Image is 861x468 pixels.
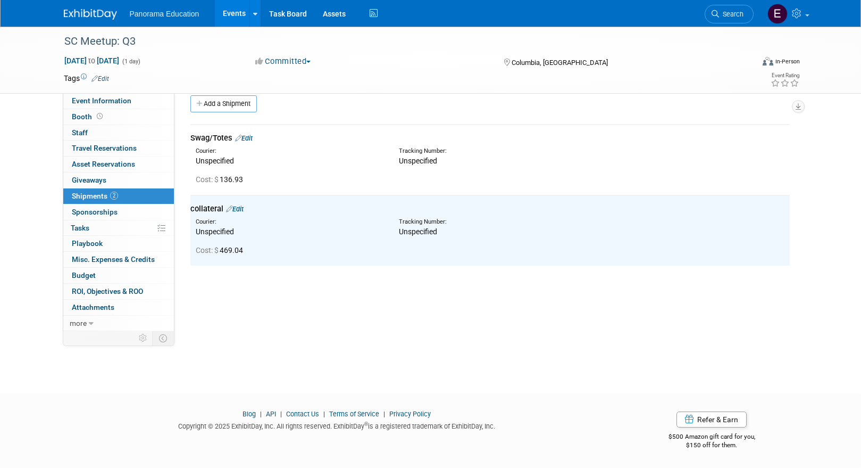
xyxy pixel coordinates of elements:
sup: ® [364,421,368,427]
span: 469.04 [196,246,247,254]
div: Unspecified [196,155,383,166]
td: Personalize Event Tab Strip [134,331,153,345]
button: Committed [252,56,315,67]
a: more [63,316,174,331]
a: Edit [235,134,253,142]
div: Swag/Totes [190,133,790,144]
span: Sponsorships [72,208,118,216]
span: Unspecified [399,157,437,165]
a: Staff [63,125,174,141]
span: more [70,319,87,327]
a: Shipments2 [63,188,174,204]
a: Event Information [63,93,174,109]
span: Playbook [72,239,103,248]
td: Toggle Event Tabs [152,331,174,345]
span: (1 day) [121,58,140,65]
div: Courier: [196,218,383,226]
a: Asset Reservations [63,157,174,172]
div: SC Meetup: Q3 [61,32,738,51]
span: | [321,410,328,418]
span: to [87,56,97,65]
span: | [381,410,388,418]
div: Tracking Number: [399,218,637,226]
a: Travel Reservations [63,141,174,156]
span: Budget [72,271,96,280]
a: Search [705,5,754,23]
span: | [257,410,264,418]
a: Add a Shipment [190,95,257,112]
span: Travel Reservations [72,144,137,152]
span: Search [719,10,743,18]
div: Event Format [691,55,800,71]
span: Tasks [71,224,89,232]
div: $500 Amazon gift card for you, [626,425,798,450]
span: Cost: $ [196,246,220,254]
a: Misc. Expenses & Credits [63,252,174,267]
div: Copyright © 2025 ExhibitDay, Inc. All rights reserved. ExhibitDay is a registered trademark of Ex... [64,419,611,431]
a: API [266,410,276,418]
a: ROI, Objectives & ROO [63,284,174,299]
div: Courier: [196,147,383,155]
span: Unspecified [399,227,437,236]
a: Booth [63,109,174,125]
span: Staff [72,128,88,137]
span: Attachments [72,303,114,311]
div: $150 off for them. [626,441,798,450]
span: 2 [110,192,118,200]
div: Event Rating [771,73,799,78]
td: Tags [64,73,109,84]
span: [DATE] [DATE] [64,56,120,65]
span: Misc. Expenses & Credits [72,255,155,264]
span: Panorama Education [130,10,199,18]
div: Unspecified [196,226,383,237]
a: Privacy Policy [389,410,431,418]
img: ExhibitDay [64,9,117,20]
span: Cost: $ [196,175,220,184]
span: Shipments [72,192,118,200]
a: Contact Us [286,410,319,418]
span: Booth not reserved yet [95,112,105,120]
a: Budget [63,268,174,283]
a: Edit [91,75,109,83]
img: External Events Calendar [767,4,788,24]
div: Tracking Number: [399,147,637,155]
img: Format-Inperson.png [763,57,773,65]
span: Asset Reservations [72,160,135,168]
a: Giveaways [63,173,174,188]
a: Terms of Service [329,410,379,418]
a: Blog [243,410,256,418]
a: Sponsorships [63,204,174,220]
span: ROI, Objectives & ROO [72,287,143,295]
a: Edit [226,205,244,213]
span: Columbia, [GEOGRAPHIC_DATA] [512,59,608,67]
div: In-Person [775,58,800,65]
a: Playbook [63,236,174,251]
a: Refer & Earn [676,412,747,428]
a: Tasks [63,220,174,236]
div: collateral [190,203,790,215]
span: | [278,410,285,418]
a: Attachments [63,300,174,315]
span: Booth [72,112,105,121]
span: Giveaways [72,176,106,184]
span: 136.93 [196,175,247,184]
span: Event Information [72,96,131,105]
